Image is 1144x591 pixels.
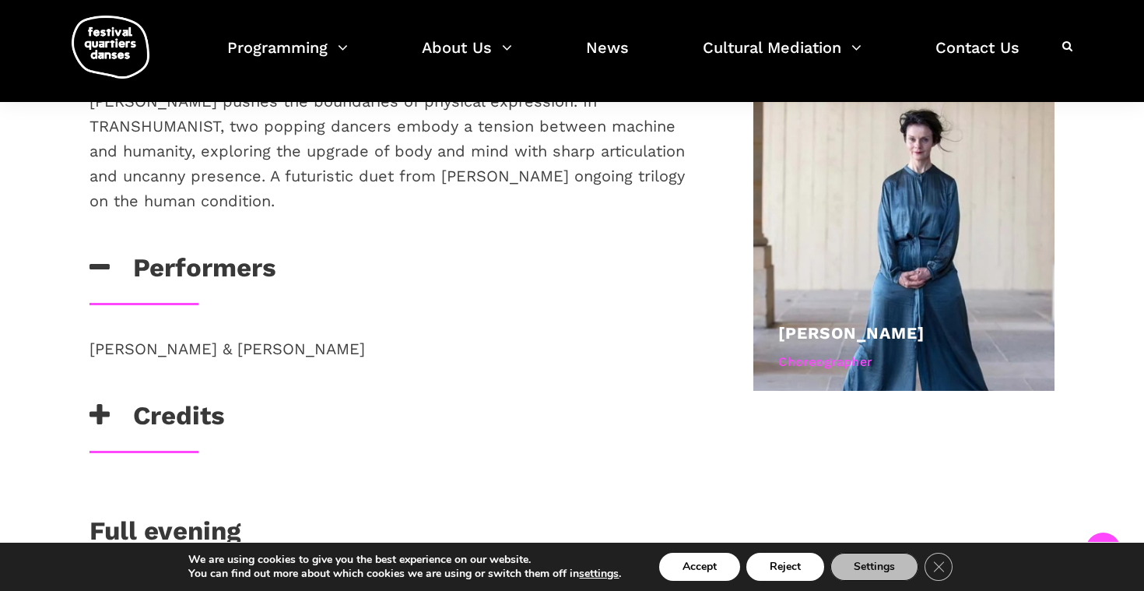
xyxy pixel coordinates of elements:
button: Accept [659,553,740,581]
a: Cultural Mediation [703,34,862,80]
button: Reject [746,553,824,581]
div: Choreographer [778,352,1030,372]
a: Contact Us [935,34,1019,80]
img: logo-fqd-med [72,16,149,79]
button: Close GDPR Cookie Banner [925,553,953,581]
h3: Performers [89,252,276,291]
p: You can find out more about which cookies we are using or switch them off in . [188,567,621,581]
p: We are using cookies to give you the best experience on our website. [188,553,621,567]
a: About Us [422,34,512,80]
a: Programming [227,34,348,80]
button: Settings [830,553,918,581]
h3: Credits [89,400,225,439]
a: [PERSON_NAME] [778,323,925,343]
a: News [586,34,629,80]
h3: Full evening [89,515,240,554]
span: [PERSON_NAME] & [PERSON_NAME] [89,339,365,358]
p: With a choreographic language shaped by street styles and somatic practices, [PERSON_NAME] pushes... [89,64,703,213]
button: settings [579,567,619,581]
